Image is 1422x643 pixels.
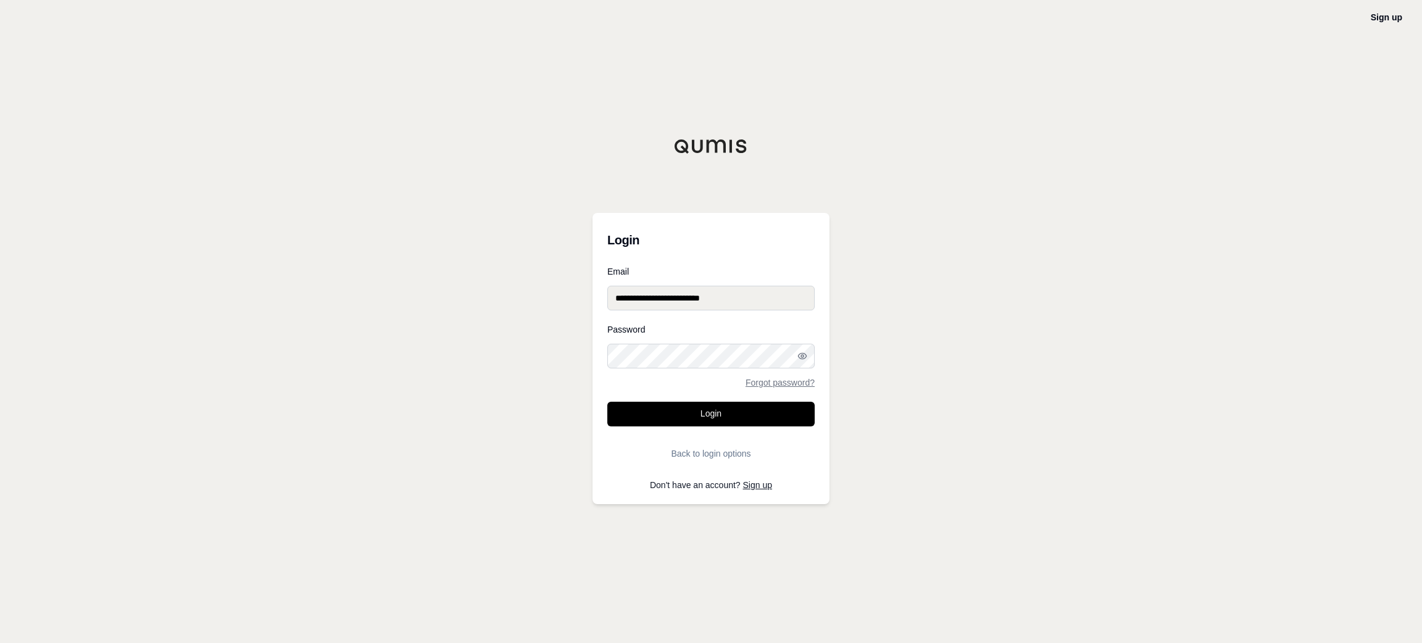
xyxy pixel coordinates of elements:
p: Don't have an account? [607,481,815,489]
img: Qumis [674,139,748,154]
label: Email [607,267,815,276]
a: Forgot password? [746,378,815,387]
h3: Login [607,228,815,252]
a: Sign up [1371,12,1402,22]
label: Password [607,325,815,334]
button: Back to login options [607,441,815,466]
button: Login [607,402,815,426]
a: Sign up [743,480,772,490]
